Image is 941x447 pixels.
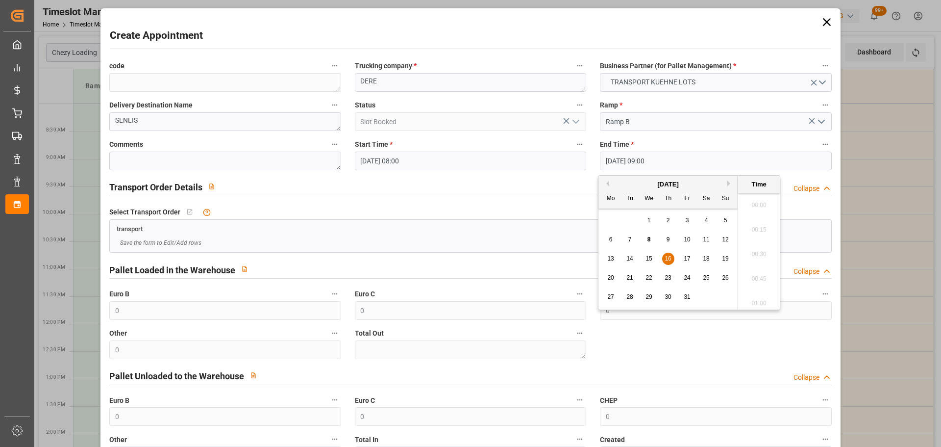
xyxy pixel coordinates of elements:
button: code [328,59,341,72]
span: 15 [645,255,652,262]
div: Choose Wednesday, October 15th, 2025 [643,253,655,265]
span: Trucking company [355,61,417,71]
button: Start Time * [573,138,586,151]
div: Choose Friday, October 3rd, 2025 [681,214,693,227]
span: Status [355,100,375,110]
div: Choose Wednesday, October 22nd, 2025 [643,272,655,284]
span: TRANSPORT KUEHNE LOTS [606,77,700,87]
div: [DATE] [598,180,738,189]
span: 6 [609,236,613,243]
div: Sa [700,193,713,205]
h2: Pallet Unloaded to the Warehouse [109,369,244,383]
button: Ramp * [819,99,832,111]
div: Choose Saturday, October 4th, 2025 [700,214,713,227]
button: Business Partner (for Pallet Management) * [819,59,832,72]
span: CHEP [600,395,618,406]
span: Business Partner (for Pallet Management) [600,61,736,71]
button: Comments [328,138,341,151]
span: Other [109,328,127,339]
textarea: SENLIS [109,112,341,131]
span: 11 [703,236,709,243]
span: 29 [645,293,652,300]
span: 18 [703,255,709,262]
button: Other [328,327,341,340]
button: Created [819,433,832,446]
div: Choose Thursday, October 16th, 2025 [662,253,674,265]
div: Choose Monday, October 6th, 2025 [605,234,617,246]
span: Total In [355,435,378,445]
div: Choose Thursday, October 30th, 2025 [662,291,674,303]
div: Choose Wednesday, October 29th, 2025 [643,291,655,303]
span: 17 [684,255,690,262]
span: Euro B [109,289,129,299]
span: End Time [600,139,634,150]
span: Ramp [600,100,622,110]
button: open menu [813,114,828,130]
div: Su [719,193,732,205]
div: Choose Sunday, October 19th, 2025 [719,253,732,265]
div: Choose Sunday, October 12th, 2025 [719,234,732,246]
input: DD-MM-YYYY HH:MM [355,152,586,170]
div: Choose Friday, October 17th, 2025 [681,253,693,265]
div: Mo [605,193,617,205]
h2: Create Appointment [110,28,203,44]
span: Comments [109,139,143,150]
span: Other [109,435,127,445]
span: 25 [703,274,709,281]
button: Euro C [573,288,586,300]
button: CHEP [819,288,832,300]
button: Euro B [328,288,341,300]
div: Choose Friday, October 10th, 2025 [681,234,693,246]
span: 26 [722,274,728,281]
button: View description [235,260,254,278]
div: We [643,193,655,205]
span: Euro B [109,395,129,406]
div: Choose Saturday, October 18th, 2025 [700,253,713,265]
div: Choose Wednesday, October 8th, 2025 [643,234,655,246]
a: transport [117,224,143,232]
span: 4 [705,217,708,224]
button: open menu [568,114,583,130]
div: Collapse [793,184,819,194]
div: Choose Tuesday, October 7th, 2025 [624,234,636,246]
button: Euro B [328,394,341,406]
div: Choose Tuesday, October 14th, 2025 [624,253,636,265]
span: transport [117,225,143,233]
span: Total Out [355,328,384,339]
div: Collapse [793,266,819,277]
span: Delivery Destination Name [109,100,193,110]
button: Previous Month [603,181,609,186]
div: Choose Sunday, October 26th, 2025 [719,272,732,284]
span: 24 [684,274,690,281]
button: Status [573,99,586,111]
button: CHEP [819,394,832,406]
span: 28 [626,293,633,300]
span: Start Time [355,139,393,150]
input: Type to search/select [600,112,831,131]
span: Created [600,435,625,445]
div: Tu [624,193,636,205]
span: 5 [724,217,727,224]
button: open menu [600,73,831,92]
div: Choose Saturday, October 11th, 2025 [700,234,713,246]
button: Total Out [573,327,586,340]
h2: Pallet Loaded in the Warehouse [109,263,235,277]
button: Euro C [573,394,586,406]
span: code [109,61,124,71]
div: Choose Thursday, October 2nd, 2025 [662,214,674,227]
span: Select Transport Order [109,207,180,217]
span: 9 [667,236,670,243]
button: End Time * [819,138,832,151]
div: Time [741,180,777,189]
span: 19 [722,255,728,262]
span: Euro C [355,395,375,406]
span: 31 [684,293,690,300]
div: Choose Monday, October 20th, 2025 [605,272,617,284]
h2: Transport Order Details [109,181,202,194]
div: Fr [681,193,693,205]
span: 23 [665,274,671,281]
span: 10 [684,236,690,243]
div: Choose Monday, October 13th, 2025 [605,253,617,265]
div: month 2025-10 [601,211,735,307]
span: 3 [686,217,689,224]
